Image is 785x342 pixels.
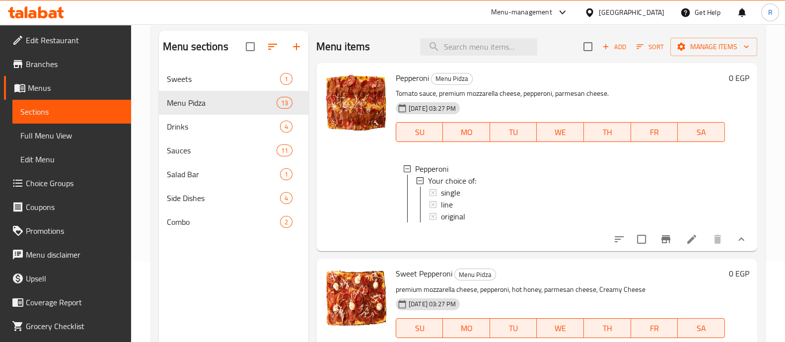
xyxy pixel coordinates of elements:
[12,147,131,171] a: Edit Menu
[12,124,131,147] a: Full Menu View
[167,73,280,85] div: Sweets
[4,171,131,195] a: Choice Groups
[396,318,443,338] button: SU
[635,321,674,336] span: FR
[26,58,123,70] span: Branches
[4,243,131,267] a: Menu disclaimer
[631,122,678,142] button: FR
[26,201,123,213] span: Coupons
[316,39,370,54] h2: Menu items
[280,192,292,204] div: items
[541,321,580,336] span: WE
[400,321,439,336] span: SU
[598,39,630,55] span: Add item
[26,177,123,189] span: Choice Groups
[4,76,131,100] a: Menus
[598,39,630,55] button: Add
[26,225,123,237] span: Promotions
[447,125,486,139] span: MO
[686,233,698,245] a: Edit menu item
[20,130,123,141] span: Full Menu View
[537,318,584,338] button: WE
[159,67,308,91] div: Sweets1
[443,318,490,338] button: MO
[163,39,228,54] h2: Menu sections
[670,38,757,56] button: Manage items
[441,187,460,199] span: single
[599,7,664,18] div: [GEOGRAPHIC_DATA]
[635,125,674,139] span: FR
[20,153,123,165] span: Edit Menu
[678,318,725,338] button: SA
[281,122,292,132] span: 4
[159,210,308,234] div: Combo2
[281,217,292,227] span: 2
[277,97,292,109] div: items
[428,175,476,187] span: Your choice of:
[637,41,664,53] span: Sort
[588,125,627,139] span: TH
[654,227,678,251] button: Branch-specific-item
[4,290,131,314] a: Coverage Report
[12,100,131,124] a: Sections
[167,168,280,180] div: Salad Bar
[4,52,131,76] a: Branches
[494,125,533,139] span: TU
[541,125,580,139] span: WE
[26,296,123,308] span: Coverage Report
[240,36,261,57] span: Select all sections
[324,71,388,135] img: Pepperoni
[729,71,749,85] h6: 0 EGP
[167,144,277,156] span: Sauces
[4,219,131,243] a: Promotions
[443,122,490,142] button: MO
[281,170,292,179] span: 1
[454,269,496,280] div: Menu Pidza
[490,122,537,142] button: TU
[280,168,292,180] div: items
[415,163,448,175] span: Pepperoni
[159,162,308,186] div: Salad Bar1
[588,321,627,336] span: TH
[630,39,670,55] span: Sort items
[729,227,753,251] button: show more
[396,283,725,296] p: premium mozzarella cheese, pepperoni, hot honey, parmesan cheese, Creamy Cheese
[678,122,725,142] button: SA
[277,98,292,108] span: 13
[491,6,552,18] div: Menu-management
[285,35,308,59] button: Add section
[420,38,537,56] input: search
[455,269,496,280] span: Menu Pidza
[396,70,429,85] span: Pepperoni
[281,74,292,84] span: 1
[682,125,721,139] span: SA
[26,34,123,46] span: Edit Restaurant
[159,115,308,138] div: Drinks4
[280,73,292,85] div: items
[396,122,443,142] button: SU
[26,249,123,261] span: Menu disclaimer
[4,267,131,290] a: Upsell
[441,199,453,210] span: line
[4,28,131,52] a: Edit Restaurant
[494,321,533,336] span: TU
[601,41,628,53] span: Add
[577,36,598,57] span: Select section
[584,318,631,338] button: TH
[490,318,537,338] button: TU
[167,121,280,133] span: Drinks
[400,125,439,139] span: SU
[159,91,308,115] div: Menu Pidza13
[167,97,277,109] span: Menu Pidza
[729,267,749,280] h6: 0 EGP
[324,267,388,330] img: Sweet Pepperoni
[277,146,292,155] span: 11
[167,192,280,204] span: Side Dishes
[396,266,452,281] span: Sweet Pepperoni
[431,73,472,84] span: Menu Pidza
[634,39,666,55] button: Sort
[261,35,285,59] span: Sort sections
